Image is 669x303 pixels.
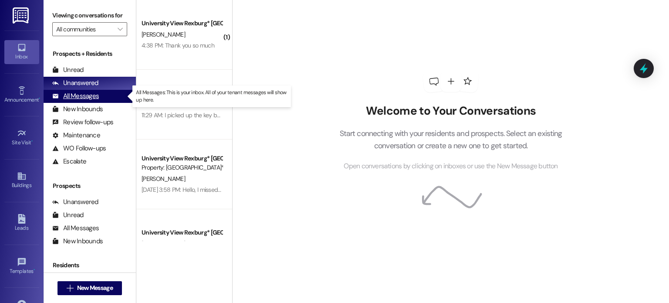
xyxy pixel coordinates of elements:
a: Templates • [4,255,39,278]
p: Start connecting with your residents and prospects. Select an existing conversation or create a n... [326,127,575,152]
div: Escalate [52,157,86,166]
div: All Messages [52,224,99,233]
h2: Welcome to Your Conversations [326,104,575,118]
div: New Inbounds [52,105,103,114]
div: Unanswered [52,197,98,207]
div: University View Rexburg* [GEOGRAPHIC_DATA] [142,19,222,28]
div: University View Rexburg* [GEOGRAPHIC_DATA] [142,228,222,237]
div: 11:29 AM: I picked up the key but it didn't work for my door. I'm going to bring it to the office... [142,111,384,119]
div: [DATE] 3:58 PM: Hello, I missed the key drop off [DATE] so I just dropped it through the mail slo... [142,186,616,194]
span: • [31,138,33,144]
label: Viewing conversations for [52,9,127,22]
i:  [67,285,73,292]
div: New Inbounds [52,237,103,246]
span: [PERSON_NAME] [142,31,185,38]
div: Unanswered [52,78,98,88]
div: All Messages [52,92,99,101]
i:  [118,26,122,33]
div: Unread [52,65,84,75]
p: All Messages: This is your inbox. All of your tenant messages will show up here. [136,89,287,104]
a: Site Visit • [4,126,39,150]
img: ResiDesk Logo [13,7,30,24]
div: Prospects + Residents [44,49,136,58]
div: Property: [GEOGRAPHIC_DATA]* [142,163,222,172]
span: [PERSON_NAME] [142,175,185,183]
span: [PERSON_NAME] [142,240,185,248]
div: 4:38 PM: Thank you so much [142,41,214,49]
span: • [34,267,35,273]
div: Maintenance [52,131,100,140]
a: Inbox [4,40,39,64]
div: Residents [44,261,136,270]
div: WO Follow-ups [52,144,106,153]
span: • [39,95,40,102]
div: Review follow-ups [52,118,113,127]
input: All communities [56,22,113,36]
span: Open conversations by clicking on inboxes or use the New Message button [344,161,557,172]
span: [PERSON_NAME] [142,100,185,108]
div: Unread [52,211,84,220]
span: New Message [77,283,113,293]
a: Leads [4,211,39,235]
div: Prospects [44,181,136,191]
a: Buildings [4,169,39,192]
div: University View Rexburg* [GEOGRAPHIC_DATA] [142,154,222,163]
button: New Message [57,281,122,295]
